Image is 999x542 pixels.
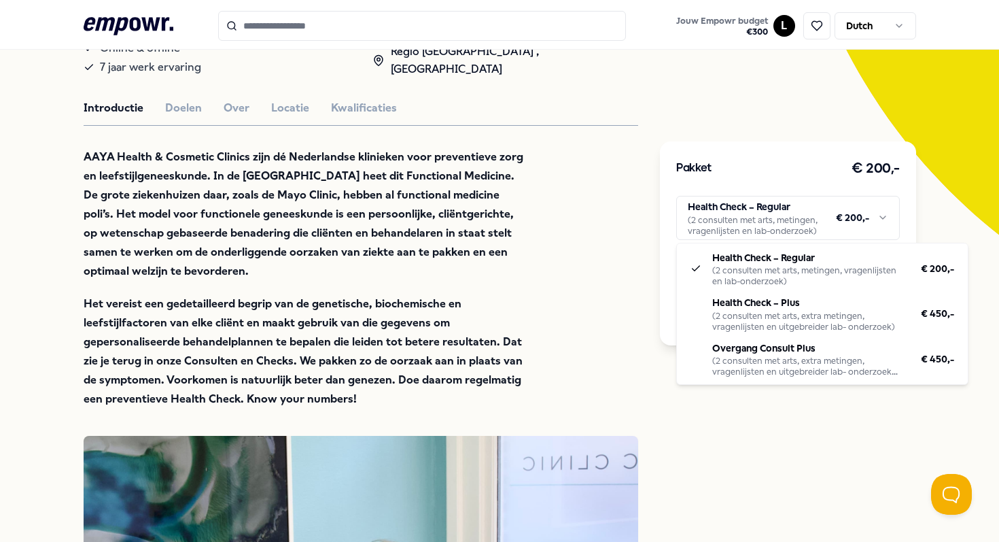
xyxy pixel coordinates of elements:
[712,341,905,356] p: Overgang Consult Plus
[712,356,905,377] div: (2 consulten met arts, extra metingen, vragenlijsten en uitgebreider lab- onderzoek hormonen)
[712,295,905,310] p: Health Check – Plus
[921,306,954,321] span: € 450,-
[712,311,905,333] div: (2 consulten met arts, extra metingen, vragenlijsten en uitgebreider lab- onderzoek)
[712,250,905,265] p: Health Check – Regular
[712,265,905,287] div: (2 consulten met arts, metingen, vragenlijsten en lab-onderzoek)
[921,352,954,367] span: € 450,-
[921,261,954,276] span: € 200,-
